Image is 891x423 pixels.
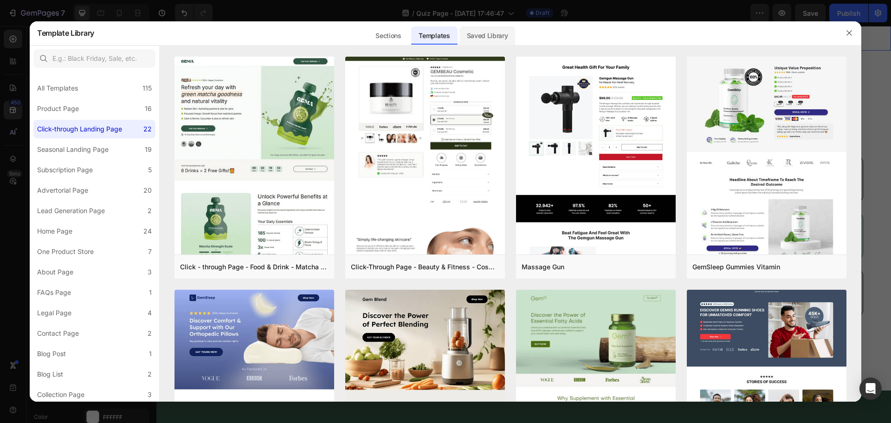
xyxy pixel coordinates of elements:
div: Product Page [37,103,79,114]
div: 2 [148,369,152,380]
div: 16 [145,103,152,114]
div: 115 [142,83,152,94]
div: Contact Page [37,328,79,339]
div: $1,800.00 [660,270,695,280]
div: Legal Page [37,307,71,319]
div: 3 [148,389,152,400]
div: 1 [149,287,152,298]
div: 22 [143,124,152,135]
div: 19 [145,144,152,155]
div: FAQs Page [37,287,71,298]
div: About Page [37,267,73,278]
p: Glow All Out [408,254,452,265]
div: 4 [148,307,152,319]
p: 3 pouches ($4.28 per pouch) [408,159,659,167]
div: $600.00 [666,156,695,166]
div: All Templates [37,83,78,94]
div: Click-Through Page - Beauty & Fitness - Cosmetic [351,261,499,273]
div: Templates [411,26,457,45]
div: Sections [368,26,408,45]
div: $1,080.00 [660,197,695,209]
div: $1,200.00 [660,213,695,222]
div: Click-through Landing Page [37,124,122,135]
div: 2 [148,205,152,216]
div: $570.00 [666,141,695,152]
div: Home Page [37,226,72,237]
div: Saved Library [459,26,516,45]
div: Subscription Page [37,164,93,176]
h2: Template Library [37,21,94,45]
div: Massage Gun [522,261,564,273]
pre: SALE 10% [451,195,491,211]
p: Pick Your [PERSON_NAME] [383,59,706,71]
p: Glow Daily [408,198,446,208]
div: Blog Post [37,348,66,359]
pre: SALE 15% [458,252,498,267]
div: Collection Page [37,389,84,400]
div: GemSleep Gummies Vitamin [692,261,780,273]
div: 1 [149,348,152,359]
input: E.g.: Black Friday, Sale, etc. [33,49,155,68]
div: Open Intercom Messenger [859,377,882,400]
pre: SALE 5% [445,139,482,154]
div: GO ON [414,313,439,323]
div: 20 [143,185,152,196]
button: GO ON [382,305,472,331]
div: Lead Generation Page [37,205,105,216]
div: 5 [148,164,152,176]
p: 9 pouches ($3.83 per pouch) [408,273,652,282]
img: gempages_432750572815254551-8f31c544-7b2d-4056-9450-d2e40f9a22d2.png [382,78,463,84]
div: 2 [148,328,152,339]
div: One Product Store [37,246,94,257]
p: Glow Try [408,141,440,152]
div: Blog List [37,369,63,380]
div: Seasonal Landing Page [37,144,109,155]
p: 6 pouches ($4.05 per pouch) [408,216,652,224]
div: Click - through Page - Food & Drink - Matcha Glow Shot [180,261,329,273]
div: 24 [143,226,152,237]
div: $1,530.00 [660,254,695,266]
div: 7 [148,246,152,257]
h2: How Will You Glow with [PERSON_NAME]? [382,95,707,116]
div: Advertorial Page [37,185,88,196]
div: 3 [148,267,152,278]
